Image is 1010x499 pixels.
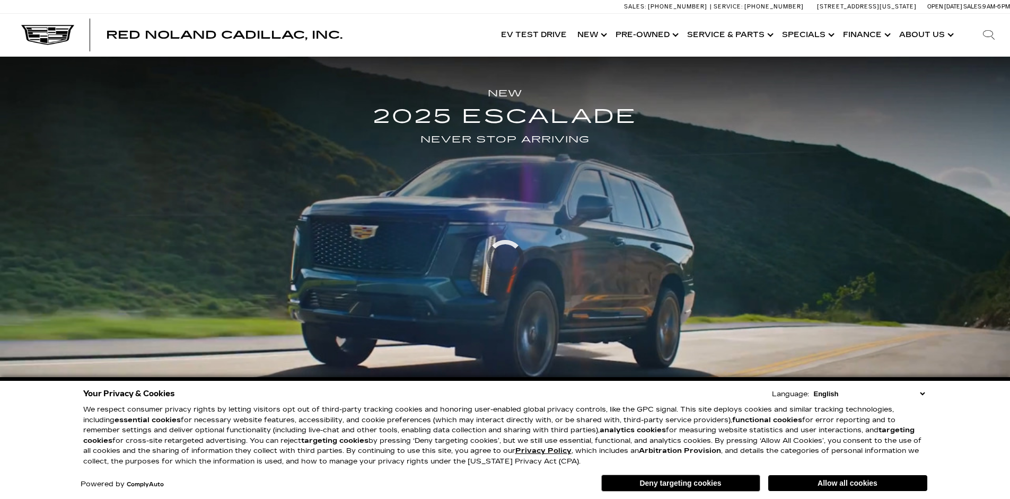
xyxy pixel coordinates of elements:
a: Red Noland Cadillac, Inc. [106,30,342,40]
a: Service & Parts [682,14,777,56]
span: Your Privacy & Cookies [83,386,175,401]
p: We respect consumer privacy rights by letting visitors opt out of third-party tracking cookies an... [83,405,927,467]
strong: targeting cookies [301,436,368,445]
h1: 2025 ESCALADE [2,101,1008,132]
div: Language: [772,391,809,398]
strong: essential cookies [115,416,181,424]
span: Red Noland Cadillac, Inc. [106,29,342,41]
h5: NEVER STOP ARRIVING [2,132,1008,147]
span: Service: [714,3,743,10]
a: Pre-Owned [610,14,682,56]
button: Allow all cookies [768,475,927,491]
span: Sales: [624,3,646,10]
strong: Arbitration Provision [639,447,721,455]
span: [PHONE_NUMBER] [648,3,707,10]
a: Specials [777,14,838,56]
a: EV Test Drive [496,14,572,56]
a: ComplyAuto [127,482,164,488]
img: Cadillac Dark Logo with Cadillac White Text [21,25,74,45]
a: [STREET_ADDRESS][US_STATE] [817,3,917,10]
strong: analytics cookies [600,426,666,434]
a: Service: [PHONE_NUMBER] [710,4,806,10]
span: Sales: [963,3,982,10]
a: Sales: [PHONE_NUMBER] [624,4,710,10]
button: Deny targeting cookies [601,475,760,492]
a: Privacy Policy [515,447,572,455]
a: Finance [838,14,894,56]
span: Open [DATE] [927,3,962,10]
div: Powered by [81,481,164,488]
a: New [572,14,610,56]
strong: targeting cookies [83,426,915,445]
a: About Us [894,14,957,56]
span: 9 AM-6 PM [982,3,1010,10]
select: Language Select [811,389,927,399]
span: [PHONE_NUMBER] [744,3,804,10]
strong: functional cookies [732,416,802,424]
h5: NEW [2,86,1008,101]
